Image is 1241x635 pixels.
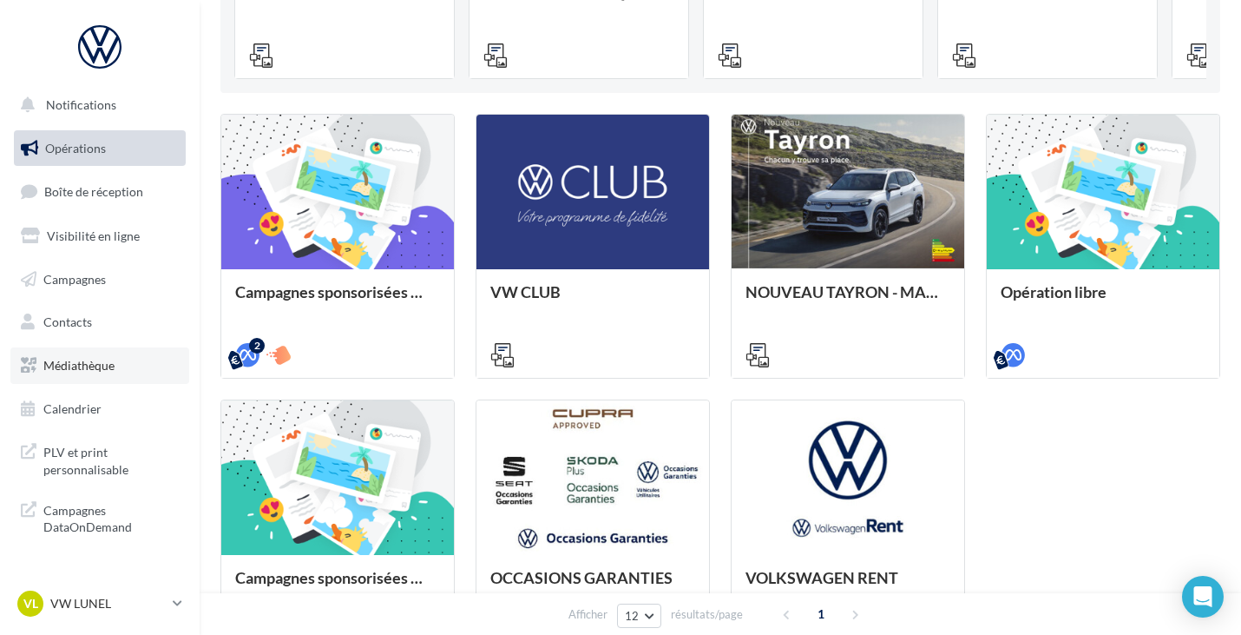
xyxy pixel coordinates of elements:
a: Visibilité en ligne [10,218,189,255]
div: Open Intercom Messenger [1182,576,1224,618]
a: Calendrier [10,391,189,427]
span: 12 [625,609,640,623]
a: PLV et print personnalisable [10,433,189,485]
a: Médiathèque [10,347,189,384]
span: Campagnes DataOnDemand [43,499,179,536]
span: Visibilité en ligne [47,228,140,243]
span: Notifications [46,97,116,112]
span: Boîte de réception [44,184,143,199]
span: PLV et print personnalisable [43,440,179,478]
a: Contacts [10,304,189,341]
a: Campagnes DataOnDemand [10,492,189,543]
div: Opération libre [1001,283,1205,318]
span: Médiathèque [43,358,115,373]
a: Boîte de réception [10,173,189,210]
div: Campagnes sponsorisées OPO Septembre [235,283,440,318]
span: Opérations [45,141,106,155]
span: Calendrier [43,401,102,416]
span: VL [23,595,38,612]
div: VW CLUB [490,283,695,318]
div: 2 [249,338,265,354]
span: Contacts [43,314,92,329]
a: Opérations [10,130,189,167]
span: 1 [807,600,835,628]
p: VW LUNEL [50,595,166,612]
span: Campagnes [43,271,106,286]
button: Notifications [10,87,182,123]
span: Afficher [568,606,607,623]
div: OCCASIONS GARANTIES [490,569,695,604]
a: VL VW LUNEL [14,587,186,620]
div: VOLKSWAGEN RENT [745,569,950,604]
div: Campagnes sponsorisées OPO [235,569,440,604]
span: résultats/page [671,606,743,623]
div: NOUVEAU TAYRON - MARS 2025 [745,283,950,318]
button: 12 [617,604,661,628]
a: Campagnes [10,261,189,298]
